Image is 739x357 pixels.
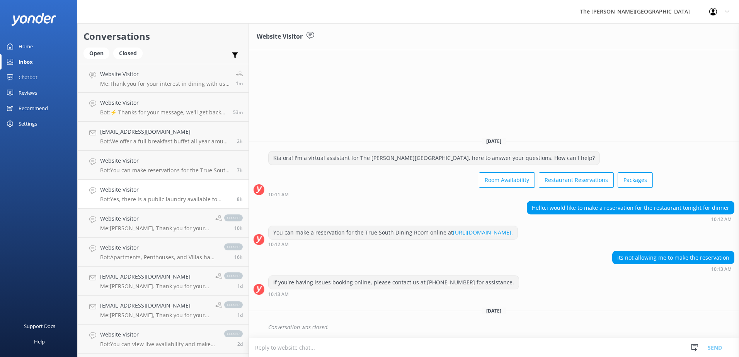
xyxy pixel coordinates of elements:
[19,39,33,54] div: Home
[268,192,653,197] div: 10:11am 21-Jul-2025 (UTC +12:00) Pacific/Auckland
[78,238,249,267] a: Website VisitorBot:Apartments, Penthouses, and Villas have washing machines and driers. There is ...
[100,301,209,310] h4: [EMAIL_ADDRESS][DOMAIN_NAME]
[78,325,249,354] a: Website VisitorBot:You can view live availability and make your reservation online at [URL][DOMAI...
[268,321,734,334] div: Conversation was closed.
[83,29,243,44] h2: Conversations
[453,229,513,236] a: [URL][DOMAIN_NAME].
[100,138,231,145] p: Bot: We offer a full breakfast buffet all year around except May and June, where we offer cooked ...
[78,209,249,238] a: Website VisitorMe:[PERSON_NAME], Thank you for your message. The water in all units is completely...
[19,85,37,100] div: Reviews
[234,254,243,260] span: 02:41am 19-Aug-2025 (UTC +12:00) Pacific/Auckland
[479,172,535,188] button: Room Availability
[268,242,289,247] strong: 10:12 AM
[100,225,209,232] p: Me: [PERSON_NAME], Thank you for your message. The water in all units is completely drinkable and...
[113,49,146,57] a: Closed
[100,99,227,107] h4: Website Visitor
[78,151,249,180] a: Website VisitorBot:You can make reservations for the True South Dining Room online at [URL][DOMAI...
[234,225,243,231] span: 08:34am 19-Aug-2025 (UTC +12:00) Pacific/Auckland
[100,80,230,87] p: Me: Thank you for your interest in dining with us at True South Dining Room. While our Snack Food...
[224,330,243,337] span: closed
[711,267,732,272] strong: 10:13 AM
[482,308,506,314] span: [DATE]
[100,214,209,223] h4: Website Visitor
[224,214,243,221] span: closed
[78,267,249,296] a: [EMAIL_ADDRESS][DOMAIN_NAME]Me:[PERSON_NAME]. Thank you for your enquiry. While we do not have an...
[237,138,243,144] span: 04:40pm 19-Aug-2025 (UTC +12:00) Pacific/Auckland
[100,156,231,165] h4: Website Visitor
[268,241,518,247] div: 10:12am 21-Jul-2025 (UTC +12:00) Pacific/Auckland
[237,196,243,202] span: 10:07am 19-Aug-2025 (UTC +12:00) Pacific/Auckland
[539,172,614,188] button: Restaurant Reservations
[527,216,734,222] div: 10:12am 21-Jul-2025 (UTC +12:00) Pacific/Auckland
[269,151,599,165] div: Kia ora! I'm a virtual assistant for The [PERSON_NAME][GEOGRAPHIC_DATA], here to answer your ques...
[224,272,243,279] span: closed
[269,276,519,289] div: If you're having issues booking online, please contact us at [PHONE_NUMBER] for assistance.
[100,330,216,339] h4: Website Visitor
[618,172,653,188] button: Packages
[100,243,216,252] h4: Website Visitor
[612,266,734,272] div: 10:13am 21-Jul-2025 (UTC +12:00) Pacific/Auckland
[78,64,249,93] a: Website VisitorMe:Thank you for your interest in dining with us at True South Dining Room. While ...
[34,334,45,349] div: Help
[19,54,33,70] div: Inbox
[100,341,216,348] p: Bot: You can view live availability and make your reservation online at [URL][DOMAIN_NAME].
[78,122,249,151] a: [EMAIL_ADDRESS][DOMAIN_NAME]Bot:We offer a full breakfast buffet all year around except May and J...
[24,318,55,334] div: Support Docs
[78,93,249,122] a: Website VisitorBot:⚡ Thanks for your message, we'll get back to you as soon as we can. You're als...
[237,283,243,289] span: 05:39pm 18-Aug-2025 (UTC +12:00) Pacific/Auckland
[268,192,289,197] strong: 10:11 AM
[482,138,506,144] span: [DATE]
[236,80,243,87] span: 06:46pm 19-Aug-2025 (UTC +12:00) Pacific/Auckland
[100,196,231,203] p: Bot: Yes, there is a public laundry available to guests at no charge. Additionally, apartments, p...
[83,49,113,57] a: Open
[100,70,230,78] h4: Website Visitor
[19,70,37,85] div: Chatbot
[268,291,519,297] div: 10:13am 21-Jul-2025 (UTC +12:00) Pacific/Auckland
[237,341,243,347] span: 10:45pm 16-Aug-2025 (UTC +12:00) Pacific/Auckland
[100,272,209,281] h4: [EMAIL_ADDRESS][DOMAIN_NAME]
[233,109,243,116] span: 05:54pm 19-Aug-2025 (UTC +12:00) Pacific/Auckland
[113,48,143,59] div: Closed
[83,48,109,59] div: Open
[613,251,734,264] div: its not allowing me to make the reservation
[224,301,243,308] span: closed
[100,312,209,319] p: Me: [PERSON_NAME], Thank you for your message. Our restaurant is closed for lunch, however our ba...
[237,167,243,173] span: 11:08am 19-Aug-2025 (UTC +12:00) Pacific/Auckland
[237,312,243,318] span: 05:37pm 18-Aug-2025 (UTC +12:00) Pacific/Auckland
[100,185,231,194] h4: Website Visitor
[711,217,732,222] strong: 10:12 AM
[78,296,249,325] a: [EMAIL_ADDRESS][DOMAIN_NAME]Me:[PERSON_NAME], Thank you for your message. Our restaurant is close...
[100,167,231,174] p: Bot: You can make reservations for the True South Dining Room online at [URL][DOMAIN_NAME]. For l...
[19,100,48,116] div: Recommend
[19,116,37,131] div: Settings
[257,32,303,42] h3: Website Visitor
[254,321,734,334] div: 2025-07-25T10:58:10.936
[78,180,249,209] a: Website VisitorBot:Yes, there is a public laundry available to guests at no charge. Additionally,...
[12,13,56,25] img: yonder-white-logo.png
[100,283,209,290] p: Me: [PERSON_NAME]. Thank you for your enquiry. While we do not have any deals on for specific dat...
[527,201,734,214] div: Hello,i would like to make a reservation for the restaurant tonight for dinner
[224,243,243,250] span: closed
[100,127,231,136] h4: [EMAIL_ADDRESS][DOMAIN_NAME]
[100,254,216,261] p: Bot: Apartments, Penthouses, and Villas have washing machines and driers. There is also a public ...
[269,226,518,239] div: You can make a reservation for the True South Dining Room online at
[268,292,289,297] strong: 10:13 AM
[100,109,227,116] p: Bot: ⚡ Thanks for your message, we'll get back to you as soon as we can. You're also welcome to k...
